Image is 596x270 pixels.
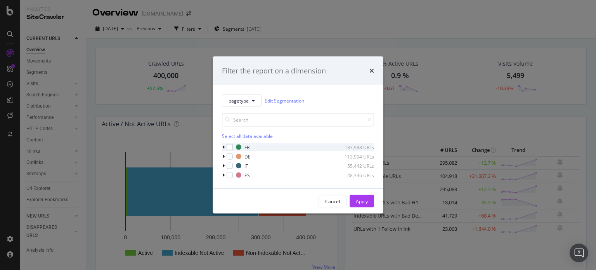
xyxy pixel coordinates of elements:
div: Select all data available [222,133,374,139]
a: Edit Segmentation [265,96,304,105]
input: Search [222,113,374,127]
div: Open Intercom Messenger [570,244,588,262]
button: Cancel [319,195,347,207]
button: Apply [350,195,374,207]
div: times [369,66,374,76]
div: DE [244,153,251,160]
div: 113,904 URLs [336,153,374,160]
span: pagetype [229,97,249,104]
div: IT [244,162,248,169]
div: FR [244,144,249,150]
div: ES [244,172,250,178]
div: 183,988 URLs [336,144,374,150]
div: Cancel [325,198,340,204]
div: modal [213,56,383,214]
button: pagetype [222,94,262,107]
div: Apply [356,198,368,204]
div: Filter the report on a dimension [222,66,326,76]
div: 55,442 URLs [336,162,374,169]
div: 48,346 URLs [336,172,374,178]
